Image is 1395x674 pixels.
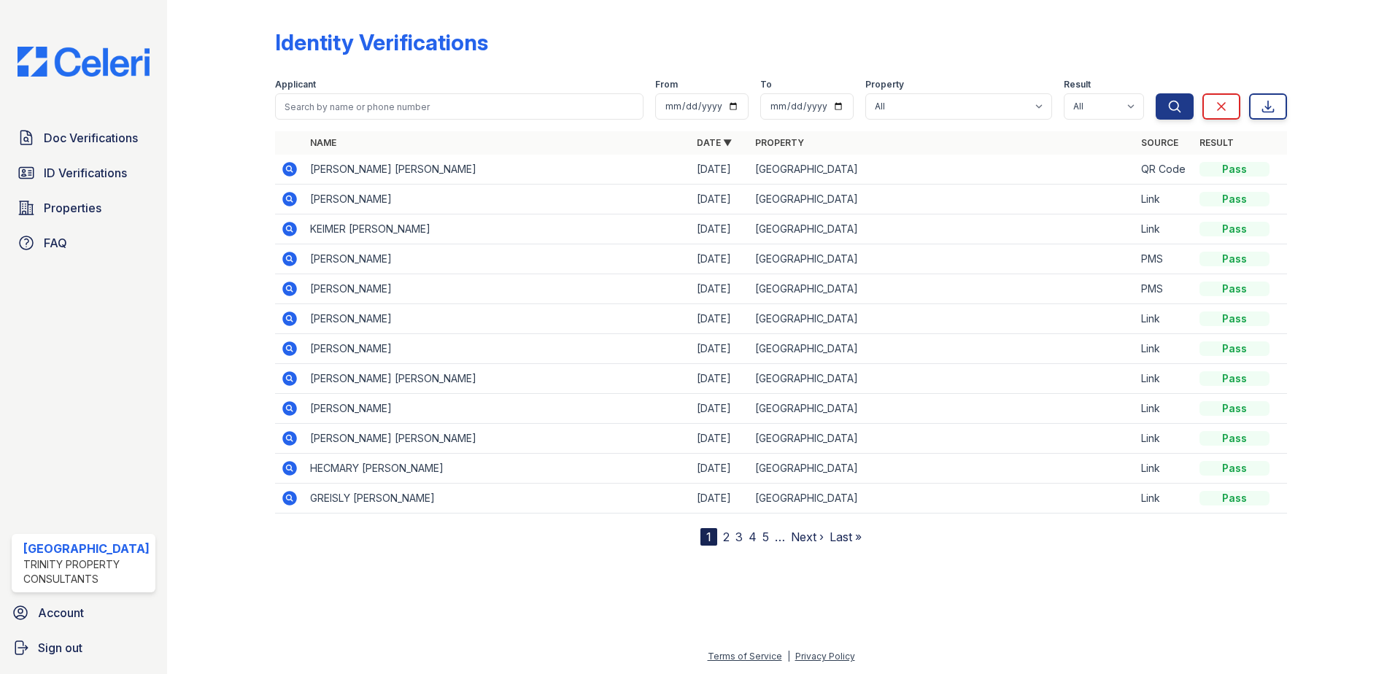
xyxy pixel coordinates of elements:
[749,274,1136,304] td: [GEOGRAPHIC_DATA]
[691,364,749,394] td: [DATE]
[1135,214,1194,244] td: Link
[23,557,150,586] div: Trinity Property Consultants
[708,651,782,662] a: Terms of Service
[304,155,691,185] td: [PERSON_NAME] [PERSON_NAME]
[1199,252,1270,266] div: Pass
[749,304,1136,334] td: [GEOGRAPHIC_DATA]
[865,79,904,90] label: Property
[275,93,644,120] input: Search by name or phone number
[691,454,749,484] td: [DATE]
[1199,341,1270,356] div: Pass
[12,158,155,187] a: ID Verifications
[304,185,691,214] td: [PERSON_NAME]
[749,364,1136,394] td: [GEOGRAPHIC_DATA]
[749,334,1136,364] td: [GEOGRAPHIC_DATA]
[12,123,155,152] a: Doc Verifications
[304,394,691,424] td: [PERSON_NAME]
[749,454,1136,484] td: [GEOGRAPHIC_DATA]
[691,244,749,274] td: [DATE]
[691,484,749,514] td: [DATE]
[762,530,769,544] a: 5
[1135,424,1194,454] td: Link
[795,651,855,662] a: Privacy Policy
[1199,137,1234,148] a: Result
[1064,79,1091,90] label: Result
[44,234,67,252] span: FAQ
[1135,454,1194,484] td: Link
[304,274,691,304] td: [PERSON_NAME]
[1199,371,1270,386] div: Pass
[12,228,155,257] a: FAQ
[791,530,824,544] a: Next ›
[6,633,161,662] a: Sign out
[755,137,804,148] a: Property
[1135,304,1194,334] td: Link
[691,214,749,244] td: [DATE]
[760,79,772,90] label: To
[1199,282,1270,296] div: Pass
[655,79,678,90] label: From
[1199,491,1270,505] div: Pass
[1199,222,1270,236] div: Pass
[1135,334,1194,364] td: Link
[1135,185,1194,214] td: Link
[38,604,84,621] span: Account
[1135,364,1194,394] td: Link
[691,155,749,185] td: [DATE]
[304,304,691,334] td: [PERSON_NAME]
[44,199,101,217] span: Properties
[275,29,488,55] div: Identity Verifications
[1141,137,1178,148] a: Source
[749,424,1136,454] td: [GEOGRAPHIC_DATA]
[304,454,691,484] td: HECMARY [PERSON_NAME]
[723,530,730,544] a: 2
[1199,311,1270,326] div: Pass
[691,185,749,214] td: [DATE]
[830,530,862,544] a: Last »
[310,137,336,148] a: Name
[1135,484,1194,514] td: Link
[1199,162,1270,177] div: Pass
[44,129,138,147] span: Doc Verifications
[700,528,717,546] div: 1
[1199,431,1270,446] div: Pass
[697,137,732,148] a: Date ▼
[304,484,691,514] td: GREISLY [PERSON_NAME]
[787,651,790,662] div: |
[691,334,749,364] td: [DATE]
[44,164,127,182] span: ID Verifications
[691,394,749,424] td: [DATE]
[1135,274,1194,304] td: PMS
[23,540,150,557] div: [GEOGRAPHIC_DATA]
[12,193,155,222] a: Properties
[775,528,785,546] span: …
[1135,244,1194,274] td: PMS
[304,424,691,454] td: [PERSON_NAME] [PERSON_NAME]
[38,639,82,656] span: Sign out
[749,155,1136,185] td: [GEOGRAPHIC_DATA]
[749,484,1136,514] td: [GEOGRAPHIC_DATA]
[304,214,691,244] td: KEIMER [PERSON_NAME]
[749,185,1136,214] td: [GEOGRAPHIC_DATA]
[749,530,757,544] a: 4
[691,304,749,334] td: [DATE]
[304,334,691,364] td: [PERSON_NAME]
[691,274,749,304] td: [DATE]
[735,530,743,544] a: 3
[691,424,749,454] td: [DATE]
[749,244,1136,274] td: [GEOGRAPHIC_DATA]
[1135,155,1194,185] td: QR Code
[1199,461,1270,476] div: Pass
[1199,192,1270,206] div: Pass
[749,394,1136,424] td: [GEOGRAPHIC_DATA]
[304,364,691,394] td: [PERSON_NAME] [PERSON_NAME]
[749,214,1136,244] td: [GEOGRAPHIC_DATA]
[1199,401,1270,416] div: Pass
[275,79,316,90] label: Applicant
[1135,394,1194,424] td: Link
[304,244,691,274] td: [PERSON_NAME]
[6,47,161,77] img: CE_Logo_Blue-a8612792a0a2168367f1c8372b55b34899dd931a85d93a1a3d3e32e68fde9ad4.png
[6,598,161,627] a: Account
